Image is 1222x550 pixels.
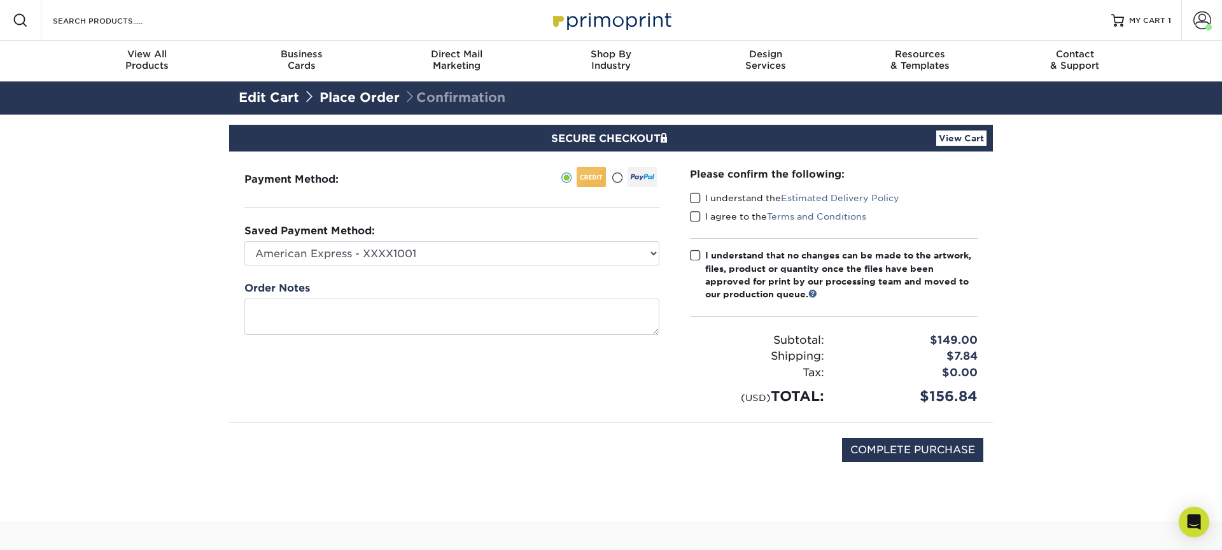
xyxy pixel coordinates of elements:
[52,13,176,28] input: SEARCH PRODUCTS.....
[70,41,225,81] a: View AllProducts
[834,348,987,365] div: $7.84
[680,365,834,381] div: Tax:
[997,48,1152,60] span: Contact
[379,48,534,60] span: Direct Mail
[225,48,379,60] span: Business
[767,211,866,222] a: Terms and Conditions
[1129,15,1165,26] span: MY CART
[379,48,534,71] div: Marketing
[781,193,899,203] a: Estimated Delivery Policy
[534,48,689,60] span: Shop By
[1168,16,1171,25] span: 1
[834,332,987,349] div: $149.00
[936,130,987,146] a: View Cart
[690,167,978,181] div: Please confirm the following:
[3,511,108,546] iframe: Google Customer Reviews
[320,90,400,105] a: Place Order
[239,90,299,105] a: Edit Cart
[1179,507,1209,537] div: Open Intercom Messenger
[244,173,370,185] h3: Payment Method:
[842,438,983,462] input: COMPLETE PURCHASE
[225,41,379,81] a: BusinessCards
[680,386,834,407] div: TOTAL:
[997,41,1152,81] a: Contact& Support
[688,48,843,60] span: Design
[690,210,866,223] label: I agree to the
[843,48,997,71] div: & Templates
[404,90,505,105] span: Confirmation
[680,332,834,349] div: Subtotal:
[244,223,375,239] label: Saved Payment Method:
[551,132,671,145] span: SECURE CHECKOUT
[680,348,834,365] div: Shipping:
[705,249,978,301] div: I understand that no changes can be made to the artwork, files, product or quantity once the file...
[534,41,689,81] a: Shop ByIndustry
[834,386,987,407] div: $156.84
[834,365,987,381] div: $0.00
[843,41,997,81] a: Resources& Templates
[225,48,379,71] div: Cards
[547,6,675,34] img: Primoprint
[379,41,534,81] a: Direct MailMarketing
[843,48,997,60] span: Resources
[70,48,225,71] div: Products
[741,392,771,403] small: (USD)
[688,41,843,81] a: DesignServices
[690,192,899,204] label: I understand the
[70,48,225,60] span: View All
[997,48,1152,71] div: & Support
[239,438,302,476] img: DigiCert Secured Site Seal
[688,48,843,71] div: Services
[244,281,310,296] label: Order Notes
[534,48,689,71] div: Industry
